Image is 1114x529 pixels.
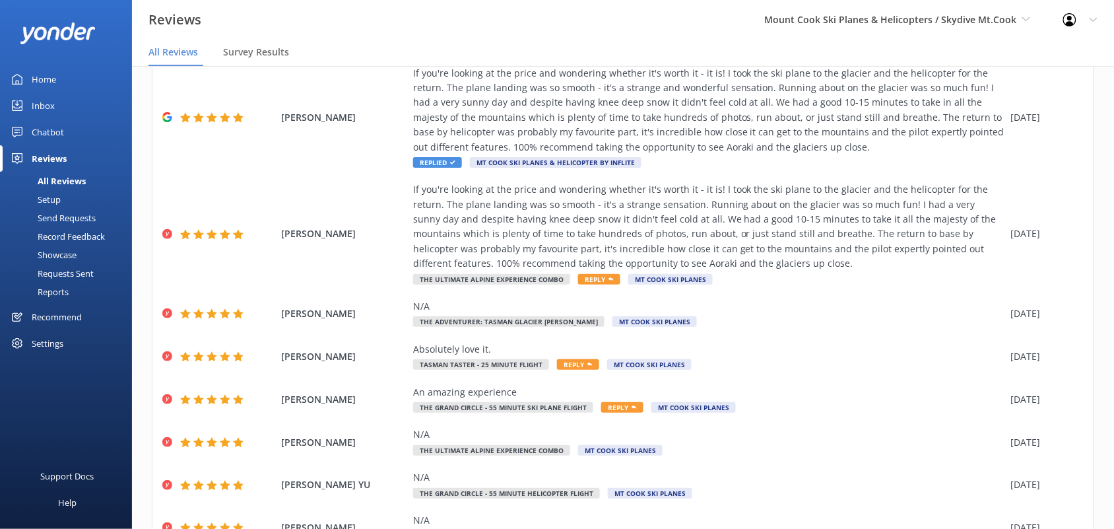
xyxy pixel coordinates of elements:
div: Help [58,489,77,516]
div: All Reviews [8,172,86,190]
span: Mt Cook Ski Planes [608,488,692,499]
span: Mt Cook Ski Planes [628,274,713,285]
a: Send Requests [8,209,132,227]
div: N/A [413,427,1004,442]
div: N/A [413,513,1004,528]
span: [PERSON_NAME] [281,435,407,450]
a: Record Feedback [8,227,132,246]
div: If you're looking at the price and wondering whether it's worth it - it is! I took the ski plane ... [413,182,1004,271]
span: Mt Cook Ski Planes [612,316,697,327]
div: [DATE] [1011,227,1077,241]
div: N/A [413,299,1004,314]
a: Reports [8,283,132,301]
a: Setup [8,190,132,209]
a: Requests Sent [8,264,132,283]
a: All Reviews [8,172,132,190]
span: The Ultimate Alpine Experience Combo [413,274,570,285]
div: [DATE] [1011,306,1077,321]
div: If you're looking at the price and wondering whether it's worth it - it is! I took the ski plane ... [413,66,1004,155]
div: Recommend [32,304,82,330]
div: [DATE] [1011,477,1077,492]
div: Support Docs [41,463,94,489]
div: [DATE] [1011,349,1077,364]
div: Setup [8,190,61,209]
span: The Grand Circle - 55 Minute Ski plane Flight [413,402,593,413]
span: [PERSON_NAME] [281,227,407,241]
span: The Ultimate Alpine Experience Combo [413,445,570,456]
div: An amazing experience [413,385,1004,400]
div: Reviews [32,145,67,172]
div: N/A [413,470,1004,485]
div: Chatbot [32,119,64,145]
span: Survey Results [223,46,289,59]
span: Reply [578,274,620,285]
div: [DATE] [1011,110,1077,125]
div: Inbox [32,92,55,119]
span: Replied [413,157,462,168]
span: Mount Cook Ski Planes & Helicopters / Skydive Mt.Cook [765,13,1017,26]
span: Reply [557,359,599,370]
div: Requests Sent [8,264,94,283]
div: Home [32,66,56,92]
div: Send Requests [8,209,96,227]
span: [PERSON_NAME] YU [281,477,407,492]
div: Showcase [8,246,77,264]
span: [PERSON_NAME] [281,349,407,364]
span: Mt Cook Ski Planes [607,359,692,370]
span: Mt Cook Ski Planes [578,445,663,456]
div: [DATE] [1011,392,1077,407]
span: The Grand Circle - 55 Minute Helicopter Flight [413,488,600,499]
div: [DATE] [1011,435,1077,450]
span: [PERSON_NAME] [281,110,407,125]
span: Reply [601,402,643,413]
span: The Adventurer: Tasman Glacier [PERSON_NAME] [413,316,605,327]
span: [PERSON_NAME] [281,392,407,407]
a: Showcase [8,246,132,264]
img: yonder-white-logo.png [20,22,96,44]
span: Mt Cook Ski Planes & Helicopter by INFLITE [470,157,641,168]
span: Tasman Taster - 25 minute flight [413,359,549,370]
h3: Reviews [148,9,201,30]
div: Record Feedback [8,227,105,246]
span: Mt Cook Ski Planes [651,402,736,413]
div: Reports [8,283,69,301]
span: [PERSON_NAME] [281,306,407,321]
div: Absolutely love it. [413,342,1004,357]
div: Settings [32,330,63,357]
span: All Reviews [148,46,198,59]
